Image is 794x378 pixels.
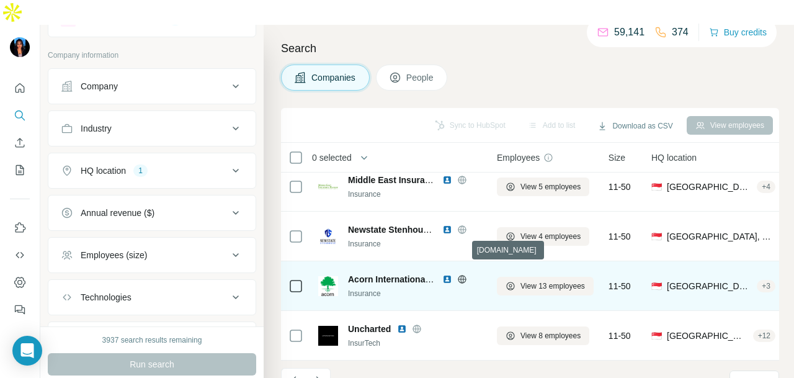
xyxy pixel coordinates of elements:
[10,244,30,266] button: Use Surfe API
[651,181,662,193] span: 🇸🇬
[442,225,452,235] img: LinkedIn logo
[497,178,589,196] button: View 5 employees
[10,159,30,181] button: My lists
[520,330,581,341] span: View 8 employees
[520,181,581,192] span: View 5 employees
[318,326,338,346] img: Logo of Uncharted
[609,330,631,342] span: 11-50
[757,281,775,292] div: + 3
[497,277,594,295] button: View 13 employees
[48,325,256,354] button: Keywords
[10,299,30,321] button: Feedback
[348,238,482,250] div: Insurance
[667,230,775,243] span: [GEOGRAPHIC_DATA], Southeast
[10,37,30,57] img: Avatar
[348,323,391,335] span: Uncharted
[651,151,697,164] span: HQ location
[10,77,30,99] button: Quick start
[651,330,662,342] span: 🇸🇬
[609,230,631,243] span: 11-50
[81,207,154,219] div: Annual revenue ($)
[442,175,452,185] img: LinkedIn logo
[397,324,407,334] img: LinkedIn logo
[609,181,631,193] span: 11-50
[609,151,625,164] span: Size
[48,282,256,312] button: Technologies
[318,276,338,296] img: Logo of Acorn International Network Pte
[48,114,256,143] button: Industry
[667,181,752,193] span: [GEOGRAPHIC_DATA], Central
[709,24,767,41] button: Buy credits
[10,104,30,127] button: Search
[520,231,581,242] span: View 4 employees
[667,330,748,342] span: [GEOGRAPHIC_DATA], Central
[497,326,589,345] button: View 8 employees
[318,184,338,189] img: Logo of Middle East Insurance Review
[348,338,482,349] div: InsurTech
[81,80,118,92] div: Company
[81,249,147,261] div: Employees (size)
[497,227,589,246] button: View 4 employees
[757,181,775,192] div: + 4
[667,280,752,292] span: [GEOGRAPHIC_DATA], Southeast
[48,198,256,228] button: Annual revenue ($)
[10,217,30,239] button: Use Surfe on LinkedIn
[406,71,435,84] span: People
[102,335,202,346] div: 3937 search results remaining
[81,122,112,135] div: Industry
[348,274,480,284] span: Acorn International Network Pte
[348,225,457,235] span: Newstate Stenhouse S Pte
[281,40,779,57] h4: Search
[442,274,452,284] img: LinkedIn logo
[609,280,631,292] span: 11-50
[48,50,256,61] p: Company information
[311,71,357,84] span: Companies
[520,281,585,292] span: View 13 employees
[81,291,132,304] div: Technologies
[348,189,482,200] div: Insurance
[348,288,482,299] div: Insurance
[672,25,689,40] p: 374
[614,25,645,40] p: 59,141
[651,280,662,292] span: 🇸🇬
[10,132,30,154] button: Enrich CSV
[753,330,775,341] div: + 12
[12,336,42,366] div: Open Intercom Messenger
[497,151,540,164] span: Employees
[48,156,256,186] button: HQ location1
[348,175,472,185] span: Middle East Insurance Review
[48,71,256,101] button: Company
[312,151,352,164] span: 0 selected
[81,164,126,177] div: HQ location
[10,271,30,294] button: Dashboard
[589,117,681,135] button: Download as CSV
[318,227,338,246] img: Logo of Newstate Stenhouse S Pte
[651,230,662,243] span: 🇸🇬
[48,240,256,270] button: Employees (size)
[133,165,148,176] div: 1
